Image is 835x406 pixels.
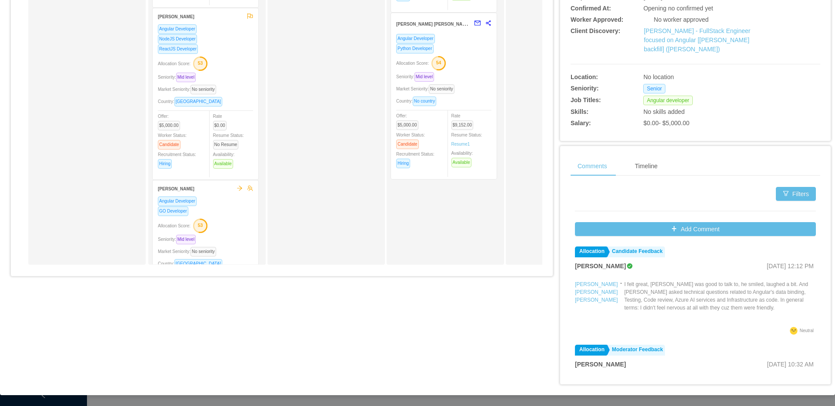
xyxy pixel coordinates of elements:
button: icon: filterFilters [776,187,816,201]
span: Availability: [213,152,237,166]
span: Availability: [451,151,475,165]
a: Candidate Feedback [608,246,665,257]
span: arrow-right [237,185,243,191]
span: Offer: [158,114,184,128]
span: Allocation Score: [158,61,190,66]
span: NodeJS Developer [158,34,197,44]
span: [GEOGRAPHIC_DATA] [174,97,222,106]
span: share-alt [485,20,491,26]
span: Available [451,158,471,167]
button: 53 [190,56,208,70]
text: 53 [198,60,203,66]
span: [DATE] 10:32 AM [767,361,814,368]
span: Mid level [176,73,196,82]
span: No skills added [643,108,685,115]
span: [GEOGRAPHIC_DATA] [174,259,222,269]
button: icon: plusAdd Comment [575,222,816,236]
strong: [PERSON_NAME] [PERSON_NAME] [PERSON_NAME] [396,20,508,27]
span: Country: [158,99,226,104]
span: Seniority: [396,74,438,79]
button: 53 [190,218,208,232]
span: Allocation Score: [396,61,429,66]
strong: [PERSON_NAME] [158,186,194,191]
b: Worker Approved: [571,16,623,23]
span: Candidate [396,140,419,149]
button: mail [470,17,481,30]
span: Worker Status: [158,133,187,147]
span: $9,152.00 [451,120,474,130]
span: Recruitment Status: [158,152,196,166]
div: No location [643,73,768,82]
span: GO Developer [158,206,188,216]
span: Opening no confirmed yet [643,5,713,12]
span: Market Seniority: [396,87,458,91]
span: No seniority [429,84,454,94]
span: team [247,185,253,191]
a: [PERSON_NAME] [PERSON_NAME] [PERSON_NAME] [575,281,618,303]
span: $5,000.00 [158,121,180,130]
strong: [PERSON_NAME] [575,361,626,368]
span: $0.00 - $5,000.00 [643,120,689,126]
span: flag [247,13,253,19]
b: Job Titles: [571,97,601,103]
span: Senior [643,84,665,93]
span: Hiring [396,159,410,168]
strong: [PERSON_NAME] [575,263,626,270]
text: 54 [436,60,441,65]
span: Angular developer [643,96,692,105]
strong: [PERSON_NAME] [158,14,194,19]
b: Salary: [571,120,591,126]
span: Angular Developer [158,24,197,34]
span: Available [213,159,233,169]
div: - [620,279,622,325]
span: No seniority [190,247,216,256]
a: Resume1 [451,141,470,147]
span: Mid level [414,72,434,82]
span: Angular Developer [158,196,197,206]
span: Market Seniority: [158,87,220,92]
span: Rate [213,114,230,128]
span: Candidate [158,140,180,150]
span: Mid level [176,235,196,244]
span: Rate [451,113,477,127]
span: No seniority [190,85,216,94]
p: I felt great, [PERSON_NAME] was good to talk to, he smiled, laughed a bit. And [PERSON_NAME] aske... [624,280,816,312]
div: Timeline [628,156,665,176]
span: Resume Status: [451,133,482,146]
span: Angular Developer [396,34,435,43]
span: Seniority: [158,75,199,80]
span: Market Seniority: [158,249,220,254]
span: Country: [396,99,440,103]
span: ReactJS Developer [158,44,198,54]
a: Moderator Feedback [608,345,665,356]
span: No country [413,97,436,106]
span: $0.00 [213,121,227,130]
span: No worker approved [654,16,708,23]
a: Allocation [575,246,607,257]
span: Resume Status: [213,133,244,147]
div: Comments [571,156,614,176]
span: Seniority: [158,237,199,242]
span: Python Developer [396,44,434,53]
b: Skills: [571,108,588,115]
span: Offer: [396,113,422,127]
span: Hiring [158,159,172,169]
span: Neutral [800,328,814,333]
span: $5,000.00 [396,120,418,130]
button: 54 [429,56,446,70]
a: [PERSON_NAME] - FullStack Engineer focused on Angular [[PERSON_NAME] backfill] ([PERSON_NAME]) [644,27,750,53]
span: Allocation Score: [158,223,190,228]
b: Seniority: [571,85,599,92]
span: [DATE] 12:12 PM [767,263,814,270]
span: Worker Status: [396,133,425,146]
b: Confirmed At: [571,5,611,12]
span: Recruitment Status: [396,152,434,166]
b: Location: [571,73,598,80]
text: 53 [198,223,203,228]
b: Client Discovery: [571,27,620,34]
span: Country: [158,261,226,266]
span: No Resume [213,140,239,150]
a: Allocation [575,345,607,356]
